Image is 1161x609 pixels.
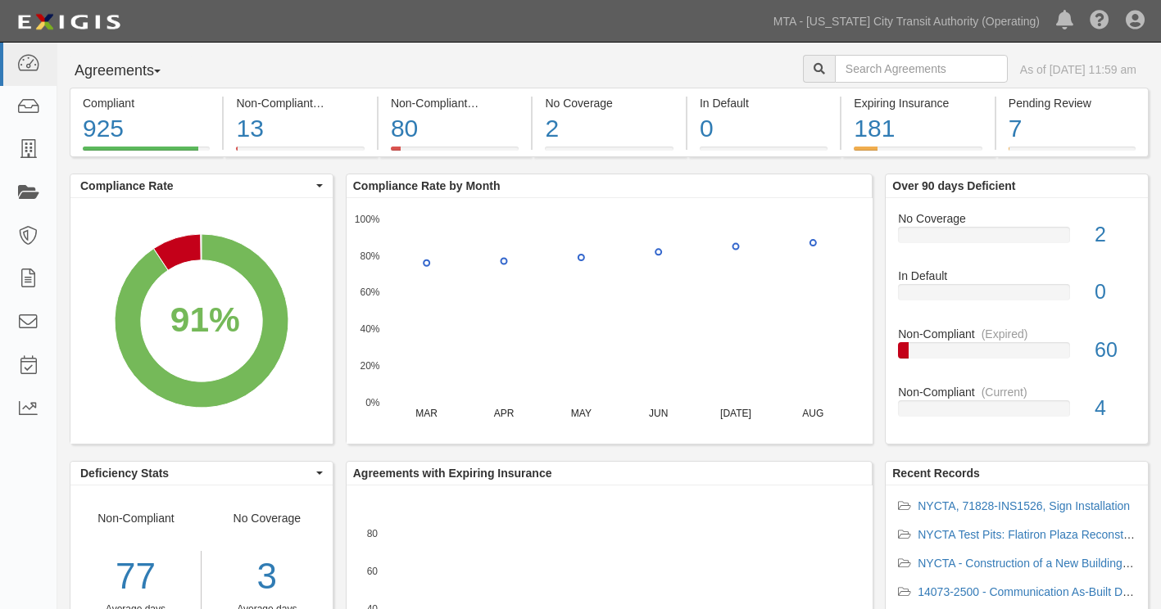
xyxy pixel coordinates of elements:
div: As of [DATE] 11:59 am [1020,61,1136,78]
div: 7 [1009,111,1136,147]
div: 91% [170,295,240,345]
text: APR [493,408,514,419]
text: 60 [366,565,378,576]
a: Expiring Insurance181 [841,147,994,160]
svg: A chart. [347,198,873,444]
a: Non-Compliant(Current)13 [224,147,376,160]
text: MAR [415,408,438,419]
b: Over 90 days Deficient [892,179,1015,192]
a: Non-Compliant(Expired)60 [898,326,1136,384]
a: Pending Review7 [996,147,1149,160]
text: 80 [366,527,378,539]
div: No Coverage [886,210,1148,227]
i: Help Center - Complianz [1090,11,1109,31]
div: No Coverage [545,95,673,111]
a: No Coverage2 [533,147,685,160]
div: Compliant [83,95,210,111]
span: Compliance Rate [80,178,312,194]
div: In Default [886,268,1148,284]
div: Pending Review [1009,95,1136,111]
div: 925 [83,111,210,147]
a: NYCTA, 71828-INS1526, Sign Installation [918,499,1130,512]
text: 0% [365,396,380,408]
div: 13 [236,111,364,147]
text: 40% [360,323,379,335]
div: 2 [1082,220,1148,250]
text: 100% [355,213,380,224]
div: Non-Compliant [886,326,1148,342]
button: Deficiency Stats [70,462,333,485]
a: In Default0 [898,268,1136,326]
a: No Coverage2 [898,210,1136,268]
div: 2 [545,111,673,147]
img: logo-5460c22ac91f19d4615b14bd174203de0afe785f0fc80cf4dbbc73dc1793850b.png [12,7,125,37]
div: Expiring Insurance [854,95,982,111]
div: 80 [391,111,519,147]
text: JUN [649,408,668,419]
div: (Expired) [474,95,520,111]
div: 60 [1082,336,1148,365]
text: 20% [360,360,379,372]
div: Non-Compliant (Current) [236,95,364,111]
b: Agreements with Expiring Insurance [353,467,552,480]
a: In Default0 [687,147,840,160]
svg: A chart. [70,198,333,444]
div: Non-Compliant (Expired) [391,95,519,111]
div: 181 [854,111,982,147]
b: Recent Records [892,467,980,480]
button: Compliance Rate [70,174,333,197]
a: Compliant925 [70,147,222,160]
div: In Default [700,95,828,111]
text: 80% [360,250,379,261]
div: Non-Compliant [886,384,1148,400]
div: 4 [1082,394,1148,423]
a: Non-Compliant(Expired)80 [379,147,531,160]
div: (Expired) [982,326,1028,342]
div: (Current) [982,384,1027,400]
div: 0 [1082,277,1148,307]
text: 60% [360,286,379,298]
a: Non-Compliant(Current)4 [898,384,1136,430]
a: MTA - [US_STATE] City Transit Authority (Operating) [765,5,1048,38]
div: 3 [214,551,320,602]
span: Deficiency Stats [80,465,312,481]
div: 77 [70,551,201,602]
button: Agreements [70,55,193,88]
input: Search Agreements [835,55,1008,83]
text: [DATE] [720,408,751,419]
text: AUG [802,408,823,419]
div: 0 [700,111,828,147]
text: MAY [571,408,592,419]
b: Compliance Rate by Month [353,179,501,192]
div: (Current) [320,95,365,111]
